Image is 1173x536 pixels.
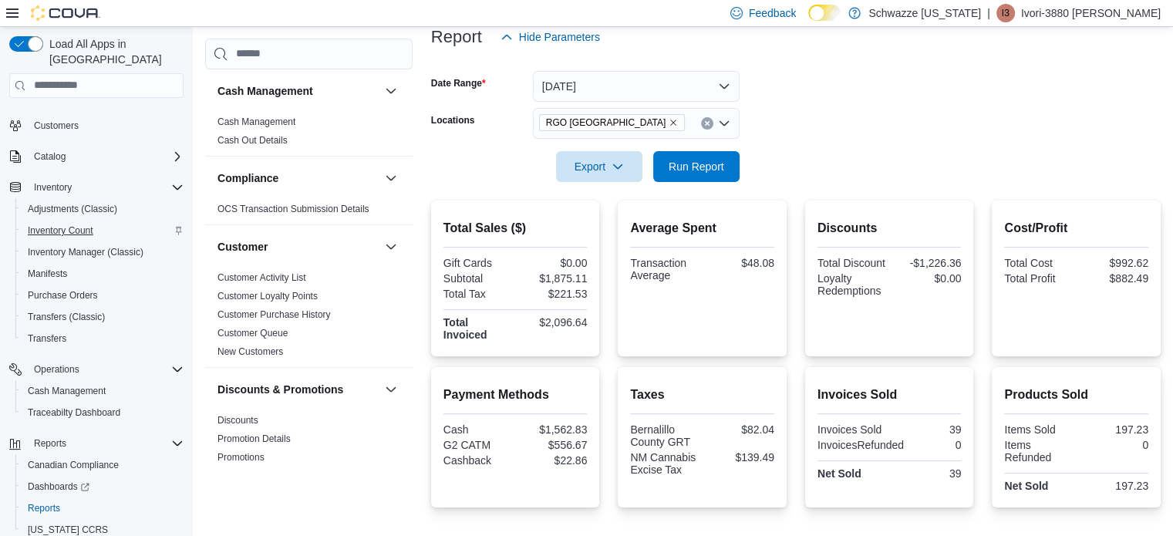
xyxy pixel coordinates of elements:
[28,360,86,379] button: Operations
[565,151,633,182] span: Export
[217,204,369,214] a: OCS Transaction Submission Details
[22,308,184,326] span: Transfers (Classic)
[630,386,774,404] h2: Taxes
[546,115,666,130] span: RGO [GEOGRAPHIC_DATA]
[28,459,119,471] span: Canadian Compliance
[443,316,487,341] strong: Total Invoiced
[43,36,184,67] span: Load All Apps in [GEOGRAPHIC_DATA]
[217,239,268,255] h3: Customer
[15,380,190,402] button: Cash Management
[1080,272,1148,285] div: $882.49
[34,363,79,376] span: Operations
[28,246,143,258] span: Inventory Manager (Classic)
[28,311,105,323] span: Transfers (Classic)
[1080,257,1148,269] div: $992.62
[217,203,369,215] span: OCS Transaction Submission Details
[22,477,184,496] span: Dashboards
[431,28,482,46] h3: Report
[22,403,184,422] span: Traceabilty Dashboard
[653,151,740,182] button: Run Report
[217,170,278,186] h3: Compliance
[518,454,587,467] div: $22.86
[892,272,961,285] div: $0.00
[31,5,100,21] img: Cova
[987,4,990,22] p: |
[217,414,258,426] span: Discounts
[22,243,184,261] span: Inventory Manager (Classic)
[217,271,306,284] span: Customer Activity List
[217,327,288,339] span: Customer Queue
[217,116,295,127] a: Cash Management
[217,116,295,128] span: Cash Management
[217,308,331,321] span: Customer Purchase History
[28,385,106,397] span: Cash Management
[817,423,886,436] div: Invoices Sold
[28,289,98,302] span: Purchase Orders
[22,200,123,218] a: Adjustments (Classic)
[28,147,184,166] span: Catalog
[217,291,318,302] a: Customer Loyalty Points
[28,178,184,197] span: Inventory
[808,5,841,21] input: Dark Mode
[382,169,400,187] button: Compliance
[630,257,699,281] div: Transaction Average
[3,177,190,198] button: Inventory
[382,82,400,100] button: Cash Management
[28,360,184,379] span: Operations
[533,71,740,102] button: [DATE]
[15,220,190,241] button: Inventory Count
[817,386,962,404] h2: Invoices Sold
[630,219,774,238] h2: Average Spent
[443,439,512,451] div: G2 CATM
[22,499,66,517] a: Reports
[22,499,184,517] span: Reports
[1004,272,1073,285] div: Total Profit
[217,135,288,146] a: Cash Out Details
[817,257,886,269] div: Total Discount
[749,5,796,21] span: Feedback
[22,456,125,474] a: Canadian Compliance
[1004,219,1148,238] h2: Cost/Profit
[443,454,512,467] div: Cashback
[15,402,190,423] button: Traceabilty Dashboard
[817,467,861,480] strong: Net Sold
[1004,480,1048,492] strong: Net Sold
[539,114,685,131] span: RGO 6 Northeast Heights
[28,502,60,514] span: Reports
[3,114,190,137] button: Customers
[22,221,184,240] span: Inventory Count
[701,117,713,130] button: Clear input
[1004,439,1073,464] div: Items Refunded
[28,434,72,453] button: Reports
[22,477,96,496] a: Dashboards
[22,243,150,261] a: Inventory Manager (Classic)
[1080,423,1148,436] div: 197.23
[217,451,265,464] span: Promotions
[808,21,809,22] span: Dark Mode
[34,150,66,163] span: Catalog
[217,309,331,320] a: Customer Purchase History
[22,265,73,283] a: Manifests
[205,268,413,367] div: Customer
[28,203,117,215] span: Adjustments (Classic)
[817,272,886,297] div: Loyalty Redemptions
[868,4,981,22] p: Schwazze [US_STATE]
[1080,480,1148,492] div: 197.23
[15,497,190,519] button: Reports
[15,476,190,497] a: Dashboards
[205,200,413,224] div: Compliance
[217,83,313,99] h3: Cash Management
[630,451,699,476] div: NM Cannabis Excise Tax
[217,83,379,99] button: Cash Management
[34,120,79,132] span: Customers
[28,406,120,419] span: Traceabilty Dashboard
[431,114,475,126] label: Locations
[217,346,283,358] span: New Customers
[22,382,184,400] span: Cash Management
[22,329,184,348] span: Transfers
[1004,423,1073,436] div: Items Sold
[996,4,1015,22] div: Ivori-3880 Johnson
[28,178,78,197] button: Inventory
[217,170,379,186] button: Compliance
[910,439,961,451] div: 0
